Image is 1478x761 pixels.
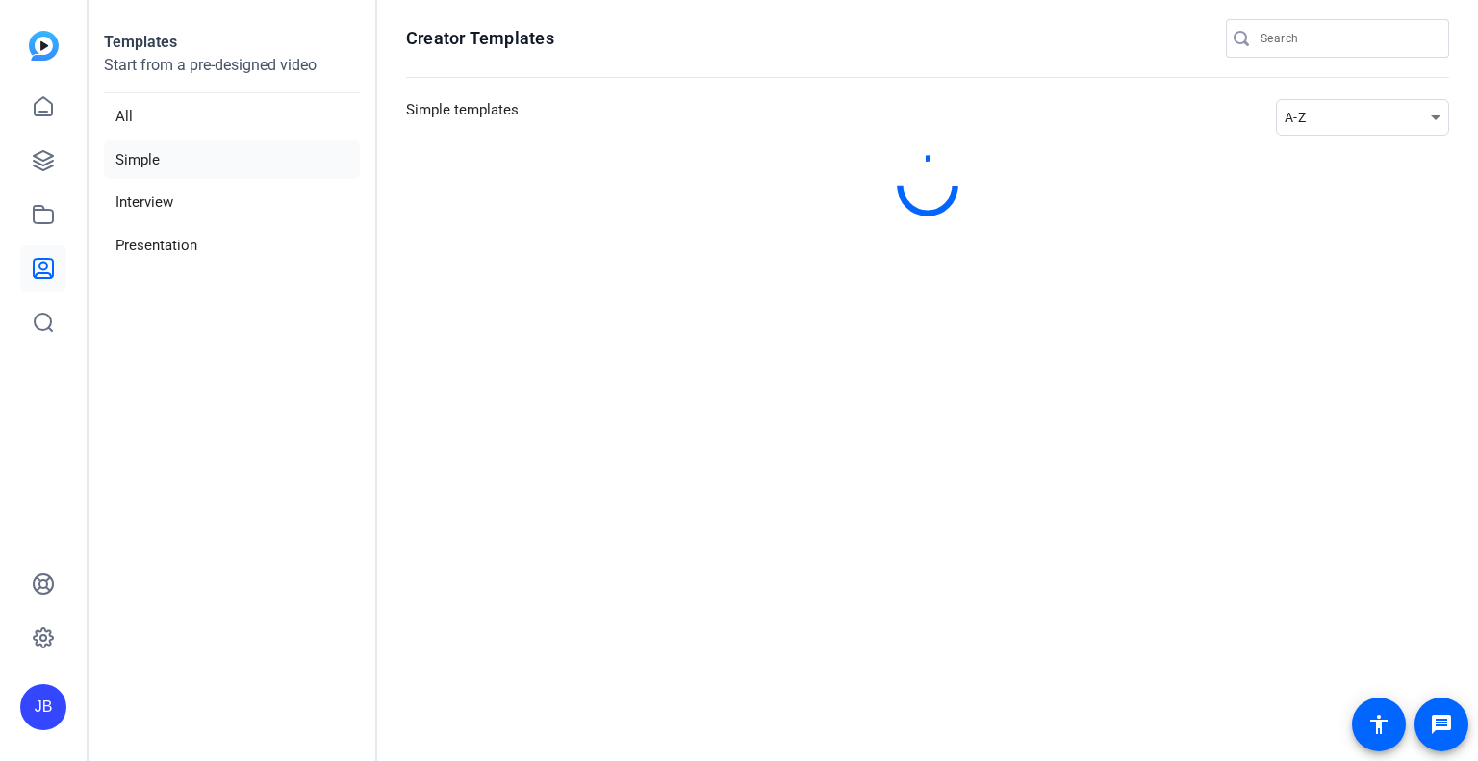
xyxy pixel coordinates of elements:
strong: Templates [104,33,177,51]
h3: Simple templates [406,99,519,136]
li: Presentation [104,226,360,266]
li: Interview [104,183,360,222]
li: All [104,97,360,137]
span: A-Z [1285,110,1306,125]
div: JB [20,684,66,730]
p: Start from a pre-designed video [104,54,360,93]
h1: Creator Templates [406,27,554,50]
input: Search [1261,27,1434,50]
mat-icon: accessibility [1367,713,1390,736]
li: Simple [104,140,360,180]
img: blue-gradient.svg [29,31,59,61]
mat-icon: message [1430,713,1453,736]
